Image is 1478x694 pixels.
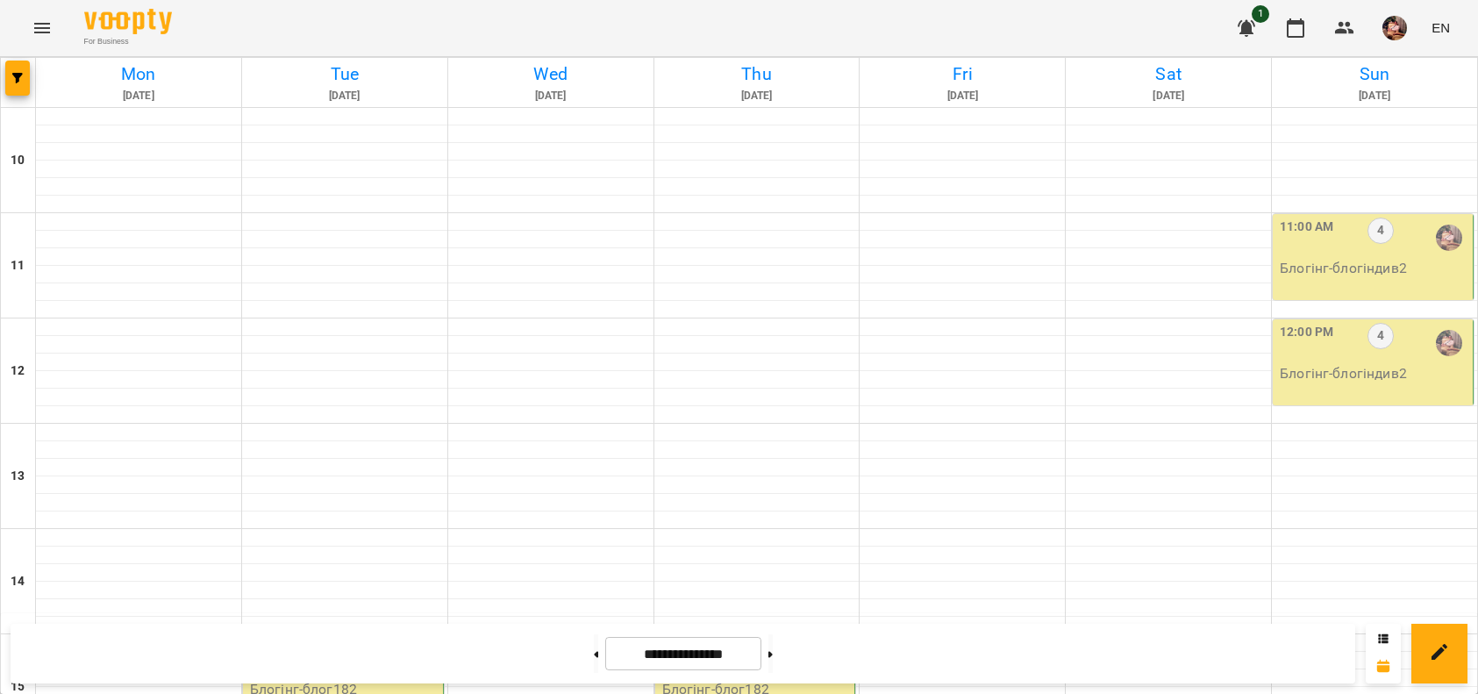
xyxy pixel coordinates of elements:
[84,9,172,34] img: Voopty Logo
[1280,363,1469,384] p: Блогінг - блогіндив2
[11,256,25,275] h6: 11
[11,151,25,170] h6: 10
[1432,18,1450,37] span: EN
[862,88,1062,104] h6: [DATE]
[1252,5,1269,23] span: 1
[1068,61,1268,88] h6: Sat
[11,572,25,591] h6: 14
[11,467,25,486] h6: 13
[1275,88,1474,104] h6: [DATE]
[11,361,25,381] h6: 12
[657,88,857,104] h6: [DATE]
[1280,258,1469,279] p: Блогінг - блогіндив2
[84,36,172,47] span: For Business
[1275,61,1474,88] h6: Sun
[1382,16,1407,40] img: 2a048b25d2e557de8b1a299ceab23d88.jpg
[39,88,239,104] h6: [DATE]
[1367,218,1394,244] label: 4
[1280,323,1333,342] label: 12:00 PM
[1436,225,1462,251] img: Ілля Петруша
[1367,323,1394,349] label: 4
[21,7,63,49] button: Menu
[39,61,239,88] h6: Mon
[862,61,1062,88] h6: Fri
[451,61,651,88] h6: Wed
[1280,218,1333,237] label: 11:00 AM
[451,88,651,104] h6: [DATE]
[245,61,445,88] h6: Tue
[245,88,445,104] h6: [DATE]
[1436,330,1462,356] img: Ілля Петруша
[1424,11,1457,44] button: EN
[1068,88,1268,104] h6: [DATE]
[657,61,857,88] h6: Thu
